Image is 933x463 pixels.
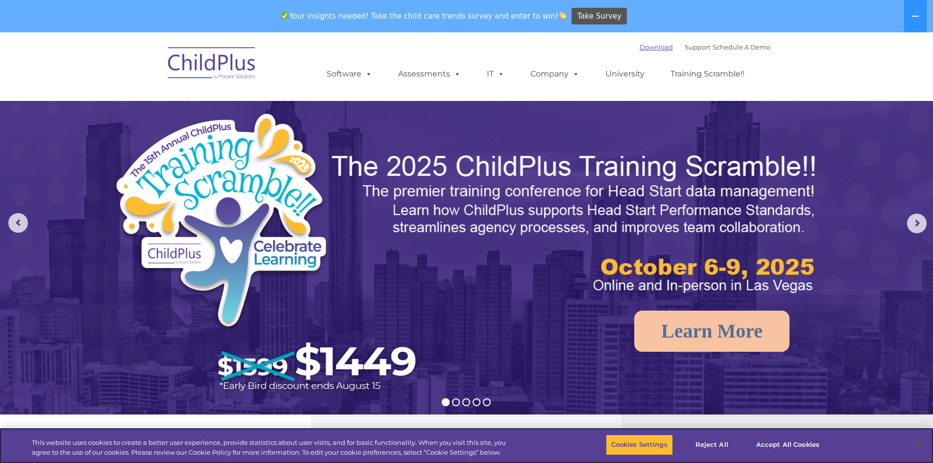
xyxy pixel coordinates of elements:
button: Close [907,434,928,456]
img: ✅ [281,12,288,19]
a: Schedule A Demo [713,43,770,51]
img: 👏 [559,12,566,19]
img: ChildPlus by Procare Solutions [163,40,261,89]
button: Cookies Settings [606,435,673,455]
a: Assessments [388,64,471,84]
font: | [640,43,770,51]
a: Software [317,64,382,84]
span: Your insights needed! Take the child care trends survey and enter to win! [277,6,571,25]
span: Take Survey [577,8,622,25]
a: Learn More [634,311,789,352]
button: Accept All Cookies [751,435,825,455]
a: Training Scramble!! [661,64,754,84]
a: Take Survey [572,8,627,25]
span: Phone number [136,105,178,112]
span: Last name [136,65,166,72]
a: University [596,64,654,84]
a: Company [521,64,589,84]
a: Support [685,43,711,51]
a: IT [477,64,514,84]
a: Download [640,43,673,51]
div: This website uses cookies to create a better user experience, provide statistics about user visit... [32,438,513,457]
button: Reject All [681,435,742,455]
